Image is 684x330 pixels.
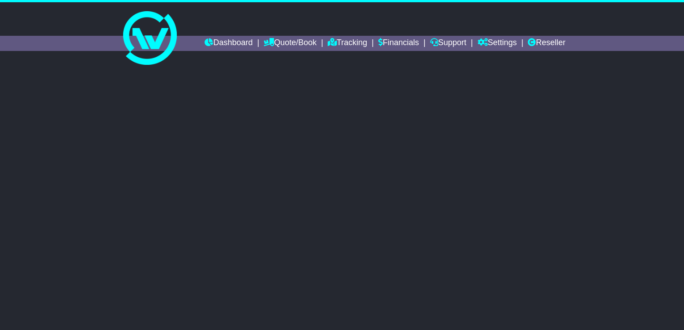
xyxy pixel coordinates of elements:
a: Settings [478,36,517,51]
a: Reseller [528,36,565,51]
a: Dashboard [205,36,252,51]
a: Tracking [328,36,367,51]
a: Financials [378,36,419,51]
a: Support [430,36,466,51]
a: Quote/Book [264,36,316,51]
